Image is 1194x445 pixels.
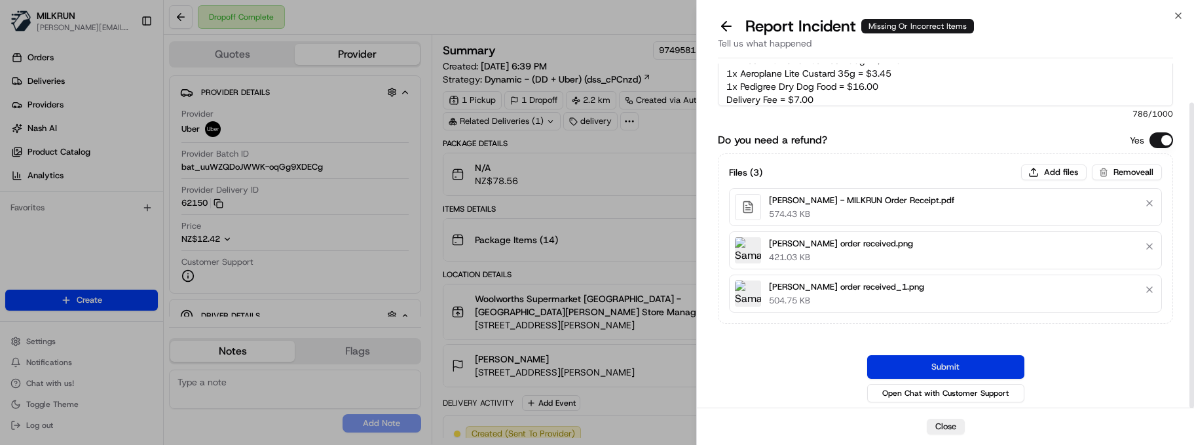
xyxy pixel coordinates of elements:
[745,16,974,37] p: Report Incident
[861,19,974,33] div: Missing Or Incorrect Items
[769,208,954,220] p: 574.43 KB
[769,194,954,207] p: [PERSON_NAME] - MILKRUN Order Receipt.pdf
[718,132,827,148] label: Do you need a refund?
[1140,194,1159,212] button: Remove file
[769,252,913,263] p: 421.03 KB
[718,109,1173,119] span: 786 /1000
[735,281,761,307] img: Samantha Parker_incorrect order received_1.png
[1021,164,1087,180] button: Add files
[1140,281,1159,299] button: Remove file
[769,237,913,250] p: [PERSON_NAME] order received.png
[769,295,924,307] p: 504.75 KB
[729,166,762,179] h3: Files ( 3 )
[718,42,1173,106] textarea: Customer missing majority of their order and received 1x incorrect bag. Store confirmed driver co...
[867,355,1024,379] button: Submit
[769,281,924,294] p: [PERSON_NAME] order received_1.png
[927,419,965,435] button: Close
[1092,164,1162,180] button: Removeall
[867,384,1024,402] button: Open Chat with Customer Support
[735,237,761,263] img: Samantha Parker_incorrect order received.png
[1130,134,1144,147] p: Yes
[1140,237,1159,256] button: Remove file
[718,37,1173,58] div: Tell us what happened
